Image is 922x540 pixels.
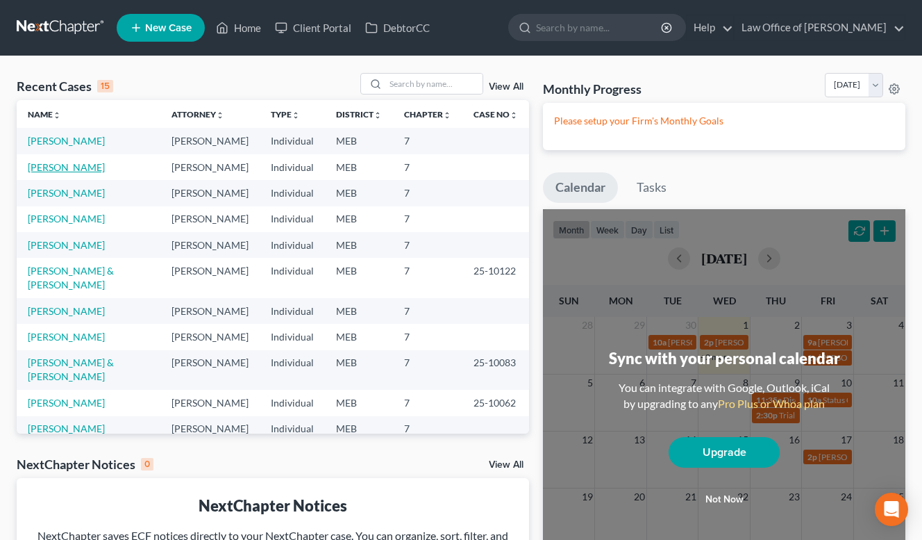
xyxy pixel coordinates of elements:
a: Case Nounfold_more [473,109,518,120]
a: Typeunfold_more [271,109,300,120]
td: [PERSON_NAME] [160,416,260,442]
td: Individual [260,298,325,324]
div: NextChapter Notices [17,456,153,473]
td: Individual [260,180,325,206]
button: Not now [669,486,780,514]
td: MEB [325,128,393,154]
td: Individual [260,416,325,442]
div: 0 [141,458,153,471]
a: [PERSON_NAME] & [PERSON_NAME] [28,357,114,382]
td: 7 [393,232,462,258]
div: NextChapter Notices [28,495,518,516]
td: 25-10083 [462,350,529,390]
td: Individual [260,154,325,180]
td: MEB [325,298,393,324]
td: Individual [260,232,325,258]
td: Individual [260,128,325,154]
i: unfold_more [292,111,300,120]
div: Open Intercom Messenger [875,493,908,526]
a: Help [687,15,733,40]
td: 7 [393,258,462,297]
a: Pro Plus or Whoa plan [718,397,825,410]
td: 7 [393,350,462,390]
td: 7 [393,390,462,416]
td: Individual [260,390,325,416]
div: You can integrate with Google, Outlook, iCal by upgrading to any [613,380,835,412]
td: [PERSON_NAME] [160,390,260,416]
td: [PERSON_NAME] [160,232,260,258]
td: [PERSON_NAME] [160,324,260,350]
td: MEB [325,390,393,416]
div: 15 [97,80,113,92]
a: View All [489,460,523,470]
td: MEB [325,416,393,442]
td: [PERSON_NAME] [160,206,260,232]
a: View All [489,82,523,92]
a: DebtorCC [358,15,437,40]
td: Individual [260,350,325,390]
td: Individual [260,324,325,350]
td: MEB [325,350,393,390]
div: Sync with your personal calendar [609,347,840,369]
td: MEB [325,154,393,180]
a: Calendar [543,172,618,203]
a: [PERSON_NAME] [28,397,105,409]
h3: Monthly Progress [543,81,642,97]
a: Tasks [624,172,679,203]
a: [PERSON_NAME] [28,135,105,147]
td: 25-10122 [462,258,529,297]
a: [PERSON_NAME] [28,161,105,173]
a: Attorneyunfold_more [171,109,224,120]
td: [PERSON_NAME] [160,350,260,390]
td: MEB [325,324,393,350]
a: Law Office of [PERSON_NAME] [735,15,905,40]
td: [PERSON_NAME] [160,258,260,297]
div: Recent Cases [17,78,113,95]
td: MEB [325,180,393,206]
td: [PERSON_NAME] [160,180,260,206]
a: Districtunfold_more [336,109,382,120]
a: Upgrade [669,437,780,468]
i: unfold_more [53,111,61,120]
td: MEB [325,206,393,232]
td: 7 [393,128,462,154]
td: 7 [393,180,462,206]
td: MEB [325,258,393,297]
a: Chapterunfold_more [404,109,451,120]
td: Individual [260,258,325,297]
a: [PERSON_NAME] [28,213,105,224]
td: 7 [393,416,462,442]
input: Search by name... [385,74,483,94]
a: [PERSON_NAME] [28,305,105,317]
a: [PERSON_NAME] [28,239,105,251]
td: 25-10062 [462,390,529,416]
i: unfold_more [510,111,518,120]
td: Individual [260,206,325,232]
a: Client Portal [268,15,358,40]
i: unfold_more [443,111,451,120]
td: 7 [393,206,462,232]
a: Home [209,15,268,40]
i: unfold_more [374,111,382,120]
span: New Case [145,23,192,33]
i: unfold_more [216,111,224,120]
input: Search by name... [536,15,663,40]
td: 7 [393,298,462,324]
td: 7 [393,154,462,180]
p: Please setup your Firm's Monthly Goals [554,114,894,128]
a: Nameunfold_more [28,109,61,120]
td: [PERSON_NAME] [160,298,260,324]
td: [PERSON_NAME] [160,128,260,154]
a: [PERSON_NAME] [28,331,105,343]
td: MEB [325,232,393,258]
a: [PERSON_NAME] [28,423,105,434]
td: [PERSON_NAME] [160,154,260,180]
td: 7 [393,324,462,350]
a: [PERSON_NAME] [28,187,105,199]
a: [PERSON_NAME] & [PERSON_NAME] [28,265,114,291]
